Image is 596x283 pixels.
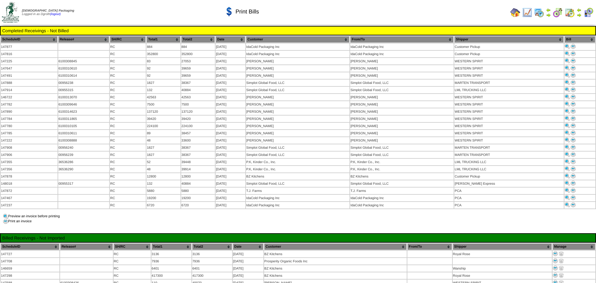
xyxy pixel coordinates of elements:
img: Print [553,251,558,256]
img: Print [571,80,576,85]
span: [DEMOGRAPHIC_DATA] Packaging [22,9,74,13]
td: RC [110,72,146,79]
td: PCA [454,202,564,208]
td: RC [110,58,146,64]
td: 36536286 [58,159,110,165]
th: Total1 [151,243,191,250]
td: Simplot Global Food, LLC [350,80,454,86]
td: 352800 [146,51,180,57]
td: 884 [146,44,180,50]
td: 147914 [1,87,58,93]
td: [DATE] [216,144,245,151]
td: 38367 [181,144,215,151]
td: [DATE] [216,108,245,115]
img: Print [571,137,576,142]
td: 40884 [181,180,215,187]
td: RC [110,166,146,172]
td: 39420 [181,116,215,122]
td: 147785 [1,130,58,136]
img: calendarinout.gif [565,8,575,18]
td: MARTEN TRANSPORT [454,144,564,151]
td: 39448 [181,159,215,165]
th: Total2 [192,243,232,250]
td: PCA [454,188,564,194]
img: calendarprod.gif [534,8,544,18]
td: 6100311865 [58,116,110,122]
td: 147780 [1,123,58,129]
img: Print [565,109,570,114]
td: 6720 [181,202,215,208]
img: Print [571,202,576,207]
td: [DATE] [216,180,245,187]
td: 147872 [1,188,58,194]
td: T.J. Farms [350,188,454,194]
td: 39659 [181,72,215,79]
span: Print Bills [236,8,259,15]
td: 147877 [1,44,58,50]
th: Total1 [146,36,180,43]
img: Print [565,173,570,178]
img: Print [571,166,576,171]
td: [DATE] [216,72,245,79]
td: 5880 [181,188,215,194]
th: Bill [564,36,595,43]
td: Simplot Global Food, LLC [246,144,349,151]
td: Customer Pickup [454,173,564,180]
td: RC [110,116,146,122]
th: Shipper [454,36,564,43]
td: [DATE] [216,51,245,57]
td: 42563 [146,94,180,100]
img: Print [565,181,570,186]
th: From/To [407,243,452,250]
img: Print [565,73,570,78]
td: 147890 [1,108,58,115]
td: 147225 [1,58,58,64]
td: 132 [146,180,180,187]
td: RC [110,130,146,136]
img: Print [571,159,576,164]
th: Date [216,36,245,43]
td: 92 [146,72,180,79]
img: Print [571,130,576,135]
td: LML TRUCKING LLC [454,166,564,172]
th: ScheduleID [1,243,59,250]
td: Simplot Global Food, LLC [246,87,349,93]
td: [DATE] [216,159,245,165]
img: delete.gif [559,265,564,270]
td: 42563 [181,94,215,100]
td: Simplot Global Food, LLC [350,144,454,151]
td: [PERSON_NAME] [246,108,349,115]
td: [DATE] [216,94,245,100]
td: T.J. Farms [246,188,349,194]
td: 6100309646 [58,101,110,108]
td: 52 [146,159,180,165]
img: delete.gif [559,273,564,278]
td: 6720 [146,202,180,208]
img: Print [571,188,576,193]
td: BZ Kitchens [350,173,454,180]
td: Simplot Global Food, LLC [350,152,454,158]
img: Print [571,123,576,128]
td: WESTERN SPIRIT [454,65,564,72]
img: arrowright.gif [577,13,582,18]
td: [PERSON_NAME] [350,65,454,72]
td: P.K, Kinder Co., Inc. [246,159,349,165]
img: calendarblend.gif [553,8,563,18]
td: 00955315 [58,87,110,93]
td: [PERSON_NAME] [246,94,349,100]
td: 132 [146,87,180,93]
img: Print [553,265,558,270]
td: RC [110,173,146,180]
td: 40884 [181,87,215,93]
td: 6100308888 [58,137,110,144]
td: WESTERN SPIRIT [454,108,564,115]
td: 00956238 [58,80,110,86]
img: Print [565,94,570,99]
td: LML TRUCKING LLC [454,87,564,93]
td: [PERSON_NAME] [246,58,349,64]
td: IdaCold Packaging Inc [246,44,349,50]
img: arrowleft.gif [577,8,582,13]
img: zoroco-logo-small.webp [2,2,19,23]
td: [DATE] [216,188,245,194]
th: SH/RC [110,36,146,43]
